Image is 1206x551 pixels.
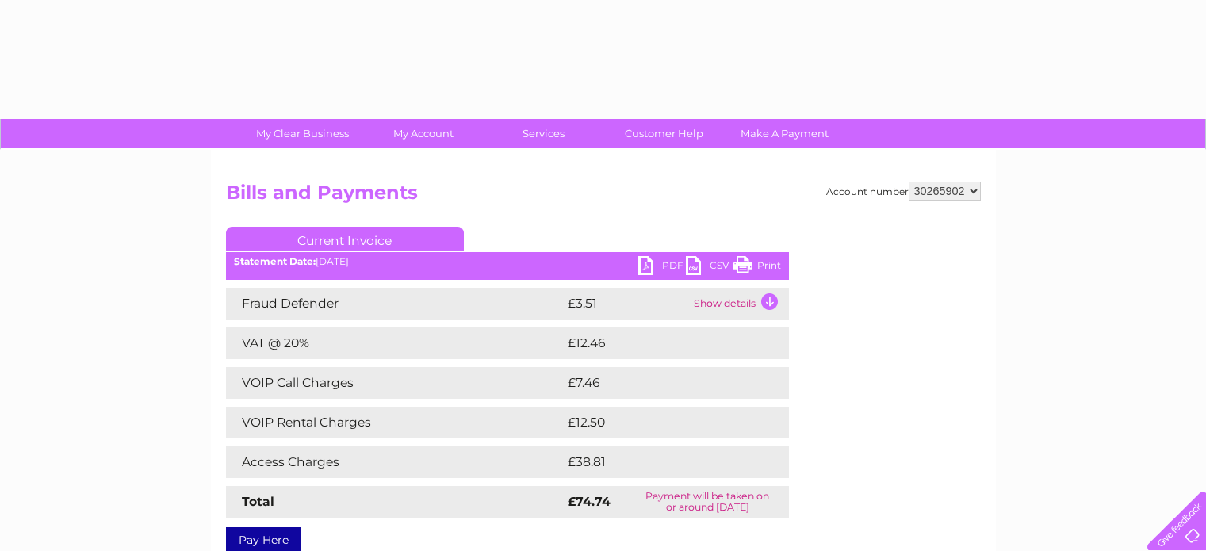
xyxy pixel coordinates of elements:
b: Statement Date: [234,255,316,267]
strong: £74.74 [568,494,611,509]
h2: Bills and Payments [226,182,981,212]
strong: Total [242,494,274,509]
div: Account number [826,182,981,201]
td: £38.81 [564,446,756,478]
a: Print [733,256,781,279]
a: Make A Payment [719,119,850,148]
td: VOIP Call Charges [226,367,564,399]
a: Customer Help [599,119,729,148]
td: £12.46 [564,327,756,359]
td: Access Charges [226,446,564,478]
a: PDF [638,256,686,279]
div: [DATE] [226,256,789,267]
a: My Clear Business [237,119,368,148]
a: CSV [686,256,733,279]
a: Current Invoice [226,227,464,251]
a: Services [478,119,609,148]
td: VOIP Rental Charges [226,407,564,438]
td: VAT @ 20% [226,327,564,359]
td: £3.51 [564,288,690,320]
td: £7.46 [564,367,752,399]
td: £12.50 [564,407,756,438]
td: Show details [690,288,789,320]
td: Payment will be taken on or around [DATE] [626,486,789,518]
td: Fraud Defender [226,288,564,320]
a: My Account [358,119,488,148]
